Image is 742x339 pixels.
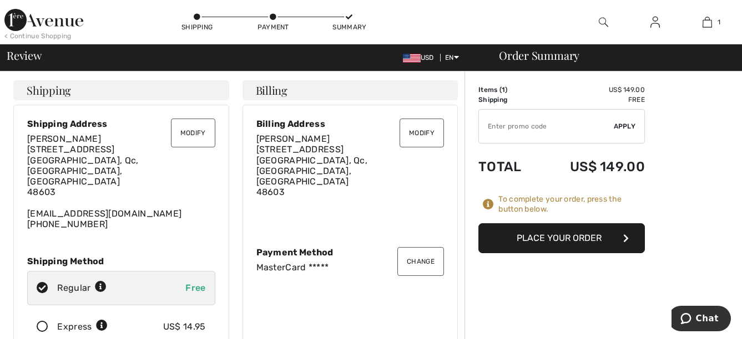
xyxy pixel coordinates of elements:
[403,54,421,63] img: US Dollar
[599,16,608,29] img: search the website
[478,223,645,253] button: Place Your Order
[703,16,712,29] img: My Bag
[614,121,636,131] span: Apply
[718,17,720,27] span: 1
[171,119,215,147] button: Modify
[27,85,71,96] span: Shipping
[498,194,645,214] div: To complete your order, press the button below.
[478,85,539,95] td: Items ( )
[27,144,139,197] span: [STREET_ADDRESS] [GEOGRAPHIC_DATA], Qc, [GEOGRAPHIC_DATA], [GEOGRAPHIC_DATA] 48603
[479,110,614,143] input: Promo code
[7,50,42,61] span: Review
[486,50,735,61] div: Order Summary
[27,119,215,129] div: Shipping Address
[445,54,459,61] span: EN
[539,148,645,186] td: US$ 149.00
[478,95,539,105] td: Shipping
[256,133,330,144] span: [PERSON_NAME]
[256,85,287,96] span: Billing
[539,85,645,95] td: US$ 149.00
[672,306,731,333] iframe: Opens a widget where you can chat to one of our agents
[502,86,505,94] span: 1
[682,16,733,29] a: 1
[539,95,645,105] td: Free
[4,9,83,31] img: 1ère Avenue
[185,282,205,293] span: Free
[27,133,101,144] span: [PERSON_NAME]
[256,119,445,129] div: Billing Address
[650,16,660,29] img: My Info
[57,281,107,295] div: Regular
[256,22,290,32] div: Payment
[27,256,215,266] div: Shipping Method
[256,247,445,258] div: Payment Method
[163,320,206,333] div: US$ 14.95
[397,247,444,276] button: Change
[27,133,215,229] div: [EMAIL_ADDRESS][DOMAIN_NAME] [PHONE_NUMBER]
[180,22,214,32] div: Shipping
[57,320,108,333] div: Express
[642,16,669,29] a: Sign In
[403,54,438,61] span: USD
[4,31,72,41] div: < Continue Shopping
[332,22,366,32] div: Summary
[256,144,368,197] span: [STREET_ADDRESS] [GEOGRAPHIC_DATA], Qc, [GEOGRAPHIC_DATA], [GEOGRAPHIC_DATA] 48603
[478,148,539,186] td: Total
[400,119,444,147] button: Modify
